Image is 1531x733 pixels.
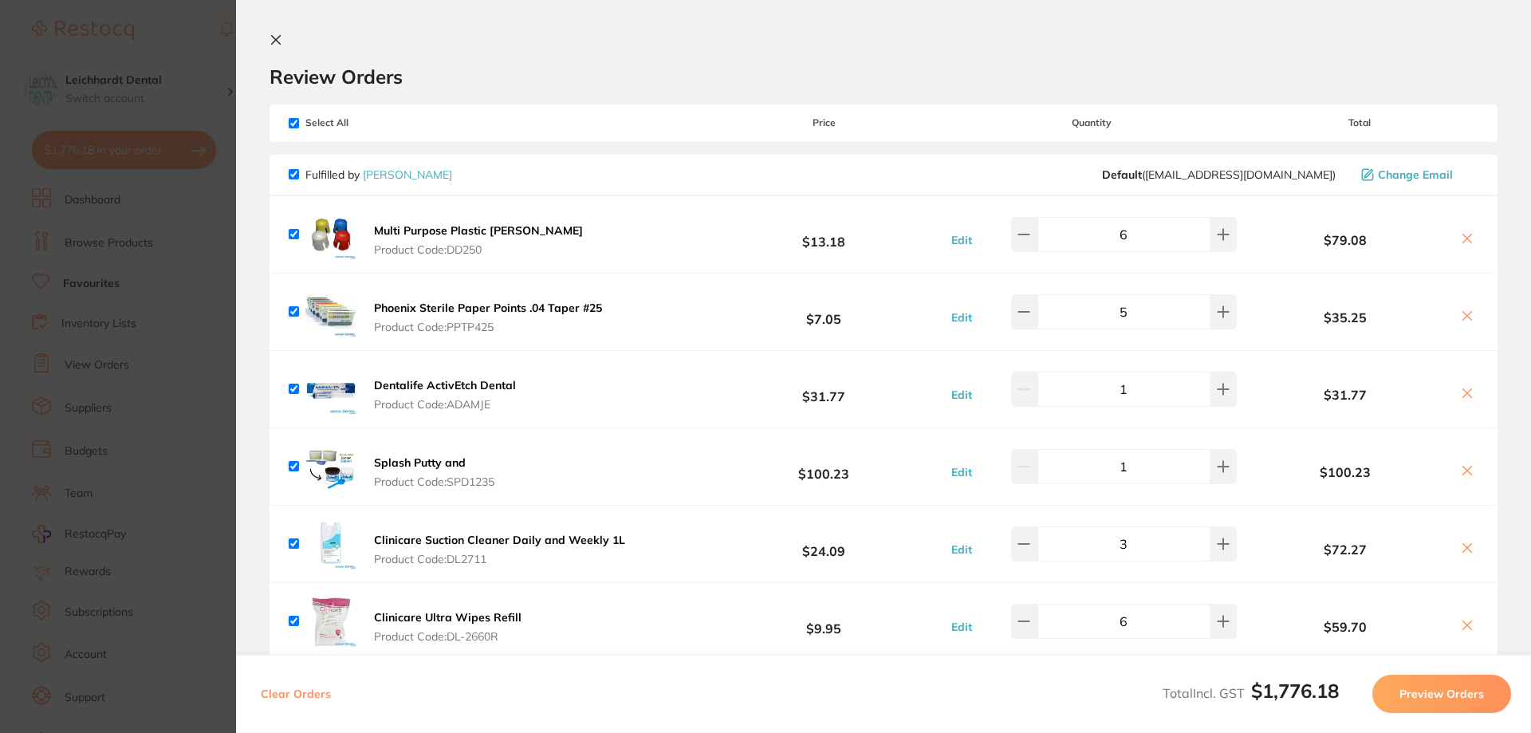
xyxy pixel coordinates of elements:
[705,451,943,481] b: $100.23
[1241,388,1450,402] b: $31.77
[374,223,583,238] b: Multi Purpose Plastic [PERSON_NAME]
[374,301,602,315] b: Phoenix Sterile Paper Points .04 Taper #25
[705,606,943,636] b: $9.95
[374,398,516,411] span: Product Code: ADAMJE
[369,223,588,257] button: Multi Purpose Plastic [PERSON_NAME] Product Code:DD250
[1251,679,1339,703] b: $1,776.18
[374,378,516,392] b: Dentalife ActivEtch Dental
[1241,117,1478,128] span: Total
[256,675,336,713] button: Clear Orders
[1356,167,1478,182] button: Change Email
[289,117,448,128] span: Select All
[1372,675,1511,713] button: Preview Orders
[374,243,583,256] span: Product Code: DD250
[705,374,943,404] b: $31.77
[374,630,521,643] span: Product Code: DL-2660R
[305,441,356,492] img: cjNxbWVtYw
[1378,168,1453,181] span: Change Email
[305,596,356,647] img: YjllcXI3Yg
[374,533,625,547] b: Clinicare Suction Cleaner Daily and Weekly 1L
[374,553,625,566] span: Product Code: DL2711
[305,209,356,260] img: NjEwcThhMw
[1163,685,1339,701] span: Total Incl. GST
[1102,167,1142,182] b: Default
[305,286,356,337] img: cWtvcnRodQ
[369,533,630,566] button: Clinicare Suction Cleaner Daily and Weekly 1L Product Code:DL2711
[374,455,466,470] b: Splash Putty and
[305,364,356,415] img: MG1kN3pscw
[943,117,1241,128] span: Quantity
[374,610,521,625] b: Clinicare Ultra Wipes Refill
[369,301,607,334] button: Phoenix Sterile Paper Points .04 Taper #25 Product Code:PPTP425
[305,518,356,569] img: YThqbnhxMQ
[374,475,494,488] span: Product Code: SPD1235
[369,455,499,489] button: Splash Putty and Product Code:SPD1235
[369,378,521,412] button: Dentalife ActivEtch Dental Product Code:ADAMJE
[947,233,977,247] button: Edit
[1241,310,1450,325] b: $35.25
[705,219,943,249] b: $13.18
[363,167,452,182] a: [PERSON_NAME]
[1241,542,1450,557] b: $72.27
[1241,465,1450,479] b: $100.23
[1241,233,1450,247] b: $79.08
[947,465,977,479] button: Edit
[1241,620,1450,634] b: $59.70
[705,117,943,128] span: Price
[374,321,602,333] span: Product Code: PPTP425
[305,168,452,181] p: Fulfilled by
[947,388,977,402] button: Edit
[705,529,943,558] b: $24.09
[947,542,977,557] button: Edit
[947,620,977,634] button: Edit
[1102,168,1336,181] span: save@adamdental.com.au
[369,610,526,644] button: Clinicare Ultra Wipes Refill Product Code:DL-2660R
[270,65,1498,89] h2: Review Orders
[947,310,977,325] button: Edit
[705,297,943,326] b: $7.05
